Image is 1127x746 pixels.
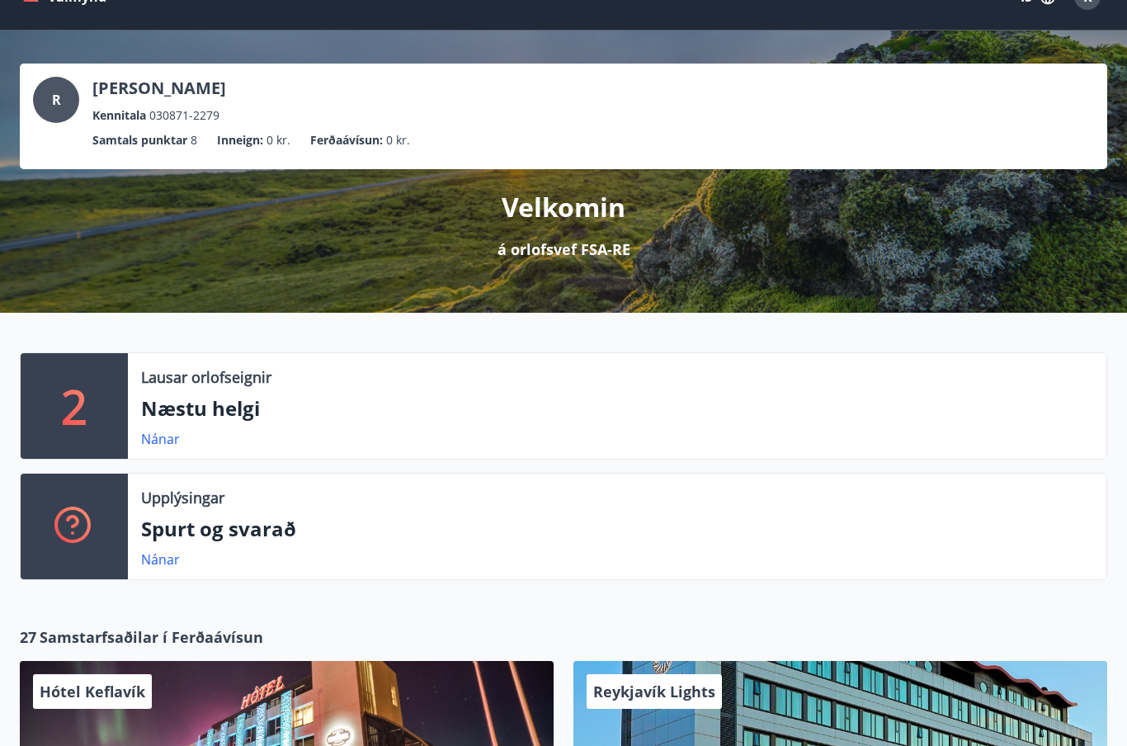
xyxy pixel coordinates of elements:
span: 030871-2279 [149,106,219,125]
span: Hótel Keflavík [40,682,145,701]
p: 2 [61,375,87,437]
p: Samtals punktar [92,131,187,149]
span: Samstarfsaðilar í Ferðaávísun [40,626,263,648]
p: Kennitala [92,106,146,125]
span: 0 kr. [266,131,290,149]
p: Ferðaávísun : [310,131,383,149]
p: Næstu helgi [141,394,1093,423]
span: Reykjavík Lights [593,682,715,701]
span: 0 kr. [386,131,410,149]
p: Inneign : [217,131,263,149]
span: R [52,91,61,109]
p: Upplýsingar [141,487,224,508]
p: Lausar orlofseignir [141,366,271,388]
a: Nánar [141,430,180,448]
span: 27 [20,626,36,648]
a: Nánar [141,550,180,569]
p: á orlofsvef FSA-RE [497,238,630,260]
p: Spurt og svarað [141,515,1093,543]
p: [PERSON_NAME] [92,77,226,100]
span: 8 [191,131,197,149]
p: Velkomin [502,189,625,225]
